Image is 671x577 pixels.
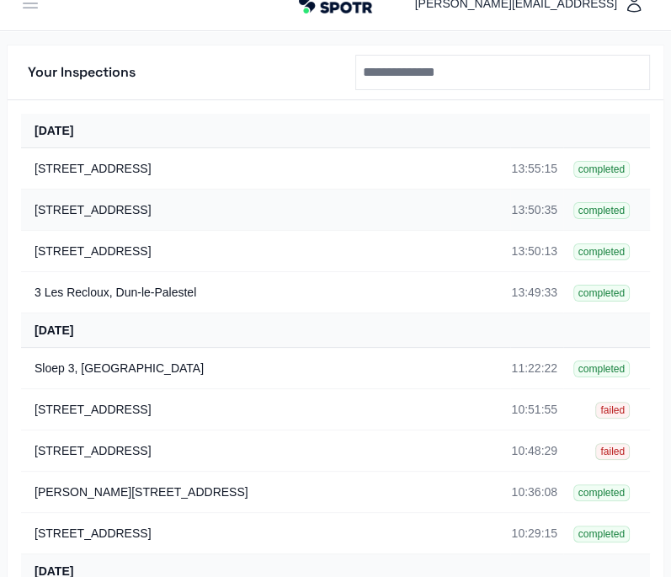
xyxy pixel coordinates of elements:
p: failed [595,443,630,460]
div: completed [573,243,630,260]
div: [STREET_ADDRESS] [35,243,490,259]
div: [STREET_ADDRESS] [35,442,490,459]
div: 10:51:55 [511,401,562,418]
time: [DATE] [35,124,73,137]
div: completed [573,202,630,219]
div: completed [573,526,630,542]
div: completed [573,161,630,178]
div: 10:29:15 [511,525,562,542]
p: failed [595,402,630,419]
div: [STREET_ADDRESS] [35,160,490,177]
div: completed [573,285,630,302]
div: completed [573,484,630,501]
time: [DATE] [35,323,73,337]
div: 13:55:15 [511,160,562,177]
div: 11:22:22 [511,360,562,377]
div: [STREET_ADDRESS] [35,201,490,218]
div: 10:36:08 [511,484,562,500]
h3: Your Inspections [28,62,136,83]
div: 10:48:29 [511,442,562,459]
div: [STREET_ADDRESS] [35,525,490,542]
div: Sloep 3, [GEOGRAPHIC_DATA] [35,360,490,377]
div: 13:50:13 [511,243,562,259]
div: 13:49:33 [511,284,562,301]
div: 13:50:35 [511,201,562,218]
div: completed [573,361,630,377]
div: 3 Les Recloux, Dun-le-Palestel [35,284,490,301]
div: [STREET_ADDRESS] [35,401,490,418]
div: [PERSON_NAME][STREET_ADDRESS] [35,484,490,500]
